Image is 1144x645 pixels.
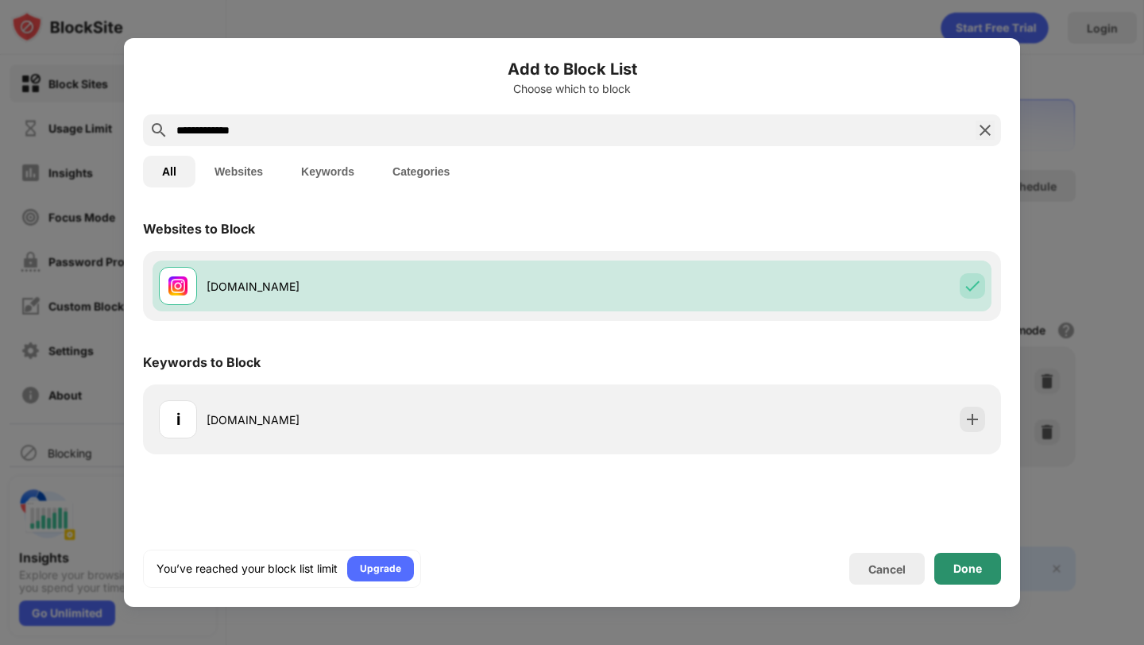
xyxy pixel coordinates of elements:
div: [DOMAIN_NAME] [207,278,572,295]
div: Websites to Block [143,221,255,237]
button: Categories [373,156,469,187]
button: Websites [195,156,282,187]
h6: Add to Block List [143,57,1001,81]
div: You’ve reached your block list limit [157,561,338,577]
div: [DOMAIN_NAME] [207,411,572,428]
div: Choose which to block [143,83,1001,95]
img: search.svg [149,121,168,140]
div: Upgrade [360,561,401,577]
div: Done [953,562,982,575]
img: favicons [168,276,187,295]
button: All [143,156,195,187]
div: i [176,407,180,431]
div: Cancel [868,562,906,576]
div: Keywords to Block [143,354,261,370]
img: search-close [976,121,995,140]
button: Keywords [282,156,373,187]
